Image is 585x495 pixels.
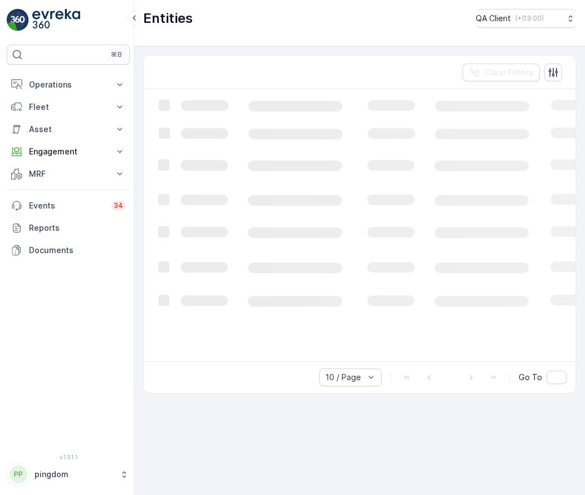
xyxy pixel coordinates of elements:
button: Clear Filters [462,64,540,81]
p: 34 [114,201,123,210]
p: Reports [29,222,125,234]
img: logo_light-DOdMpM7g.png [32,9,80,31]
a: Events34 [7,195,130,217]
a: Reports [7,217,130,239]
p: ( +03:00 ) [515,14,544,23]
p: MRF [29,168,108,179]
p: Clear Filters [485,67,533,78]
span: v 1.51.1 [7,454,130,460]
button: Fleet [7,96,130,118]
p: Asset [29,124,108,135]
p: ⌘B [111,50,122,59]
button: QA Client(+03:00) [476,9,576,28]
button: Asset [7,118,130,140]
button: Operations [7,74,130,96]
img: logo [7,9,29,31]
span: Go To [519,372,542,383]
p: pingdom [35,469,114,480]
p: Documents [29,245,125,256]
button: MRF [7,163,130,185]
button: PPpingdom [7,463,130,486]
button: Engagement [7,140,130,163]
p: Engagement [29,146,108,157]
p: Entities [143,9,193,27]
p: QA Client [476,13,511,24]
p: Fleet [29,101,108,113]
div: PP [9,465,27,483]
p: Events [29,200,105,211]
a: Documents [7,239,130,261]
p: Operations [29,79,108,90]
